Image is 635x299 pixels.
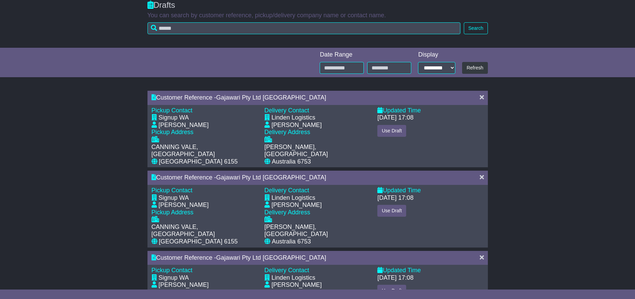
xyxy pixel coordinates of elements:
[264,209,310,216] span: Delivery Address
[377,194,414,202] div: [DATE] 17:08
[264,144,371,158] div: [PERSON_NAME], [GEOGRAPHIC_DATA]
[152,129,194,135] span: Pickup Address
[377,187,483,194] div: Updated Time
[264,129,310,135] span: Delivery Address
[377,267,483,274] div: Updated Time
[377,107,483,114] div: Updated Time
[377,125,406,137] button: Use Draft
[216,174,326,181] span: Gajawari Pty Ltd [GEOGRAPHIC_DATA]
[377,114,414,122] div: [DATE] 17:08
[159,274,189,282] div: Signup WA
[377,274,414,282] div: [DATE] 17:08
[264,107,309,114] span: Delivery Contact
[152,107,193,114] span: Pickup Contact
[320,51,411,59] div: Date Range
[264,267,309,274] span: Delivery Contact
[152,144,258,158] div: CANNING VALE, [GEOGRAPHIC_DATA]
[159,238,238,245] div: [GEOGRAPHIC_DATA] 6155
[159,158,238,166] div: [GEOGRAPHIC_DATA] 6155
[272,114,315,122] div: Linden Logistics
[159,194,189,202] div: Signup WA
[216,94,326,101] span: Gajawari Pty Ltd [GEOGRAPHIC_DATA]
[147,0,488,10] div: Drafts
[264,187,309,194] span: Delivery Contact
[264,289,310,296] span: Delivery Address
[159,201,209,209] div: [PERSON_NAME]
[272,274,315,282] div: Linden Logistics
[272,281,322,289] div: [PERSON_NAME]
[159,114,189,122] div: Signup WA
[216,254,326,261] span: Gajawari Pty Ltd [GEOGRAPHIC_DATA]
[377,285,406,297] button: Use Draft
[147,12,488,19] p: You can search by customer reference, pickup/delivery company name or contact name.
[152,289,194,296] span: Pickup Address
[152,267,193,274] span: Pickup Contact
[272,201,322,209] div: [PERSON_NAME]
[152,94,473,102] div: Customer Reference -
[159,122,209,129] div: [PERSON_NAME]
[462,62,488,74] button: Refresh
[464,22,488,34] button: Search
[159,281,209,289] div: [PERSON_NAME]
[418,51,455,59] div: Display
[272,158,311,166] div: Australia 6753
[264,223,371,238] div: [PERSON_NAME], [GEOGRAPHIC_DATA]
[272,194,315,202] div: Linden Logistics
[152,254,473,262] div: Customer Reference -
[272,122,322,129] div: [PERSON_NAME]
[152,174,473,181] div: Customer Reference -
[152,187,193,194] span: Pickup Contact
[377,205,406,217] button: Use Draft
[152,209,194,216] span: Pickup Address
[152,223,258,238] div: CANNING VALE, [GEOGRAPHIC_DATA]
[272,238,311,245] div: Australia 6753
